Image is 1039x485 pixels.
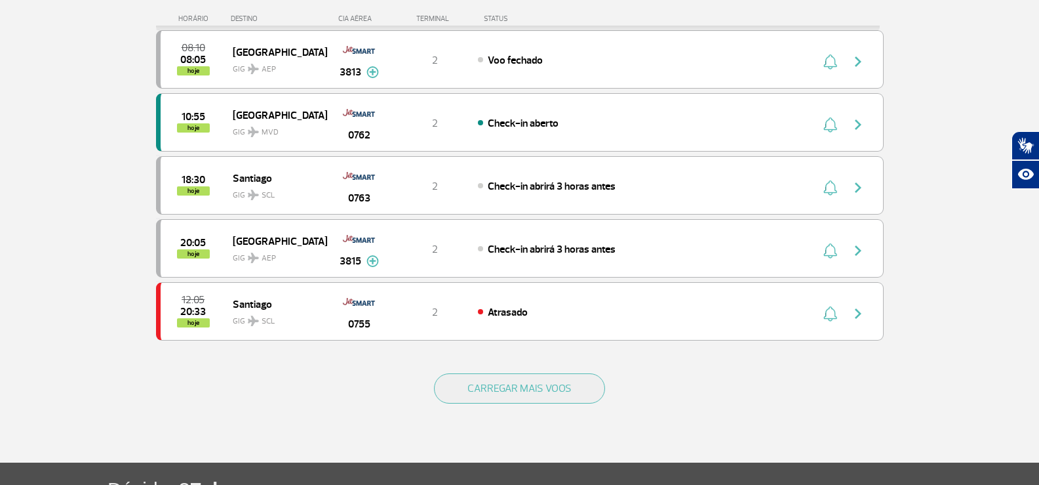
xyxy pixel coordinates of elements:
[233,106,317,123] span: [GEOGRAPHIC_DATA]
[392,14,477,23] div: TERMINAL
[850,180,866,196] img: seta-direita-painel-voo.svg
[182,175,205,184] span: 2025-08-27 18:30:00
[233,245,317,264] span: GIG
[248,316,259,326] img: destiny_airplane.svg
[488,243,616,256] span: Check-in abrirá 3 horas antes
[182,43,205,53] span: 2025-08-27 08:10:00
[348,127,370,143] span: 0762
[488,180,616,193] span: Check-in abrirá 3 horas antes
[432,54,438,67] span: 2
[340,253,361,269] span: 3815
[850,117,866,133] img: seta-direita-painel-voo.svg
[488,54,543,67] span: Voo fechado
[233,232,317,249] span: [GEOGRAPHIC_DATA]
[262,64,276,75] span: AEP
[233,169,317,186] span: Santiago
[231,14,326,23] div: DESTINO
[262,316,275,327] span: SCL
[180,55,206,64] span: 2025-08-27 08:05:56
[850,54,866,70] img: seta-direita-painel-voo.svg
[248,64,259,74] img: destiny_airplane.svg
[432,117,438,130] span: 2
[248,253,259,263] img: destiny_airplane.svg
[182,112,205,121] span: 2025-08-27 10:55:00
[233,43,317,60] span: [GEOGRAPHIC_DATA]
[248,127,259,137] img: destiny_airplane.svg
[160,14,231,23] div: HORÁRIO
[326,14,392,23] div: CIA AÉREA
[823,117,837,133] img: sino-painel-voo.svg
[823,180,837,196] img: sino-painel-voo.svg
[432,180,438,193] span: 2
[477,14,584,23] div: STATUS
[823,243,837,259] img: sino-painel-voo.svg
[233,182,317,201] span: GIG
[180,307,206,316] span: 2025-08-27 20:33:00
[348,316,370,332] span: 0755
[233,308,317,327] span: GIG
[1011,160,1039,189] button: Abrir recursos assistivos.
[850,306,866,322] img: seta-direita-painel-voo.svg
[366,66,379,78] img: mais-info-painel-voo.svg
[488,306,528,319] span: Atrasado
[177,186,210,196] span: hoje
[434,373,605,404] button: CARREGAR MAIS VOOS
[340,64,361,80] span: 3813
[348,190,370,206] span: 0763
[432,243,438,256] span: 2
[850,243,866,259] img: seta-direita-painel-voo.svg
[177,249,210,259] span: hoje
[177,123,210,133] span: hoje
[262,127,279,138] span: MVD
[180,238,206,247] span: 2025-08-27 20:05:00
[233,119,317,138] span: GIG
[366,255,379,267] img: mais-info-painel-voo.svg
[177,66,210,75] span: hoje
[823,306,837,322] img: sino-painel-voo.svg
[262,253,276,264] span: AEP
[488,117,559,130] span: Check-in aberto
[823,54,837,70] img: sino-painel-voo.svg
[248,190,259,200] img: destiny_airplane.svg
[182,295,205,305] span: 2025-08-27 12:05:00
[233,295,317,312] span: Santiago
[1011,131,1039,160] button: Abrir tradutor de língua de sinais.
[1011,131,1039,189] div: Plugin de acessibilidade da Hand Talk.
[233,56,317,75] span: GIG
[432,306,438,319] span: 2
[262,190,275,201] span: SCL
[177,318,210,327] span: hoje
